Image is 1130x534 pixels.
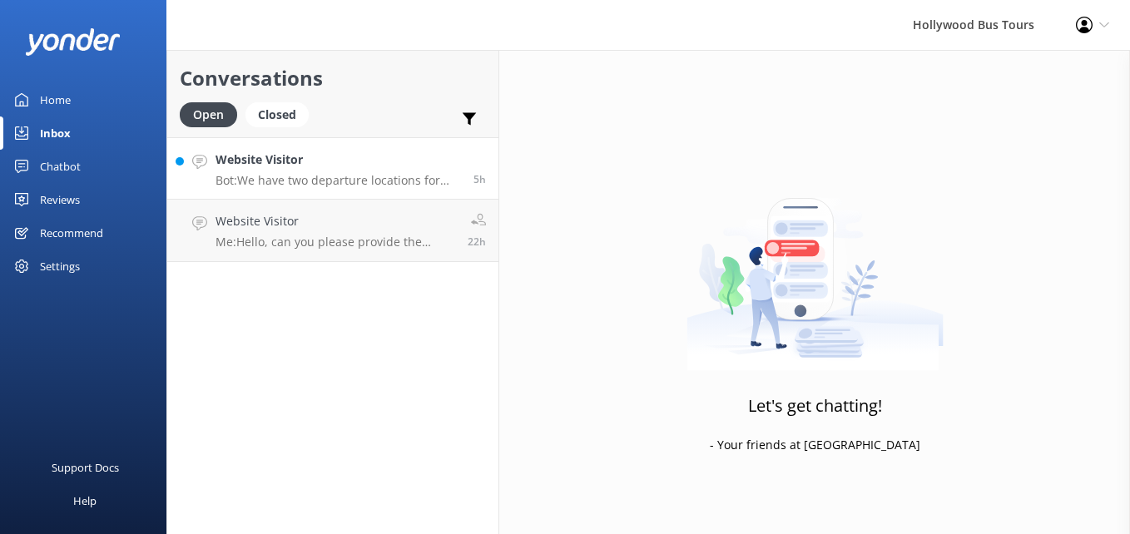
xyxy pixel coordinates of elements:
h4: Website Visitor [216,212,455,230]
span: Oct 04 2025 04:14pm (UTC -07:00) America/Tijuana [468,235,486,249]
div: Reviews [40,183,80,216]
img: artwork of a man stealing a conversation from at giant smartphone [686,163,944,371]
div: Home [40,83,71,116]
a: Closed [245,105,317,123]
h2: Conversations [180,62,486,94]
p: Bot: We have two departure locations for the tours: 1) [STREET_ADDRESS] - Please check-in inside ... [216,173,461,188]
div: Inbox [40,116,71,150]
p: Me: Hello, can you please provide the order number? [216,235,455,250]
span: Oct 05 2025 08:17am (UTC -07:00) America/Tijuana [473,172,486,186]
img: yonder-white-logo.png [25,28,121,56]
h3: Let's get chatting! [748,393,882,419]
p: - Your friends at [GEOGRAPHIC_DATA] [710,436,920,454]
div: Help [73,484,97,517]
div: Settings [40,250,80,283]
div: Support Docs [52,451,119,484]
div: Chatbot [40,150,81,183]
div: Closed [245,102,309,127]
a: Website VisitorMe:Hello, can you please provide the order number?22h [167,200,498,262]
div: Recommend [40,216,103,250]
a: Website VisitorBot:We have two departure locations for the tours: 1) [STREET_ADDRESS] - Please ch... [167,137,498,200]
a: Open [180,105,245,123]
h4: Website Visitor [216,151,461,169]
div: Open [180,102,237,127]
